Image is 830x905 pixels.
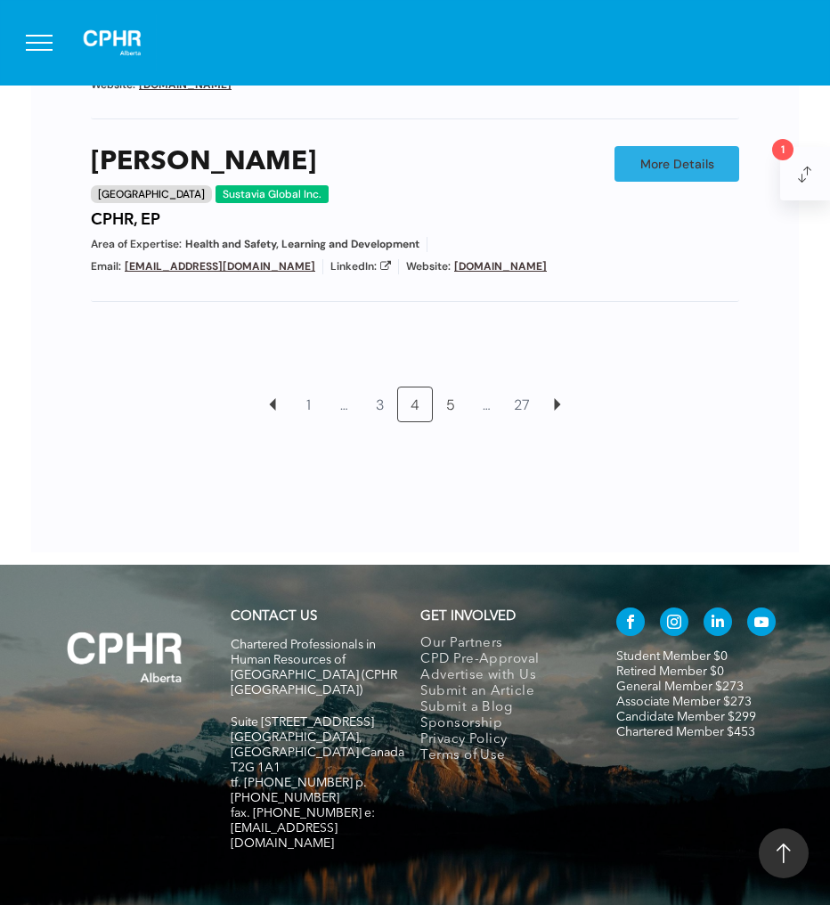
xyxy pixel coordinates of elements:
a: More Details [614,146,739,182]
span: fax. [PHONE_NUMBER] e:[EMAIL_ADDRESS][DOMAIN_NAME] [231,807,375,850]
a: [DOMAIN_NAME] [454,259,547,273]
a: CPD Pre-Approval [420,652,585,668]
a: Our Partners [420,636,585,652]
a: Chartered Member $453 [616,726,755,738]
span: Health and Safety, Learning and Development [185,237,419,252]
a: youtube [747,607,776,640]
span: [GEOGRAPHIC_DATA], [GEOGRAPHIC_DATA] Canada T2G 1A1 [231,731,404,774]
button: menu [16,20,62,66]
h4: CPHR, EP [91,210,160,230]
span: Suite [STREET_ADDRESS] [231,716,374,729]
span: 1 [772,139,793,160]
div: Sustavia Global Inc. [216,185,329,203]
img: A white background with a few lines on it [68,14,157,71]
span: Chartered Professionals in Human Resources of [GEOGRAPHIC_DATA] (CPHR [GEOGRAPHIC_DATA]) [231,639,397,697]
a: facebook [616,607,645,640]
img: A white background with a few lines on it [36,600,214,713]
a: Retired Member $0 [616,665,724,678]
a: General Member $273 [616,681,744,693]
a: … [469,387,503,421]
a: Terms of Use [420,748,585,764]
a: 1 [291,387,325,421]
a: Privacy Policy [420,732,585,748]
span: Email: [91,259,121,274]
a: 4 [398,387,432,421]
a: … [327,387,361,421]
button: 1 [780,147,830,200]
a: [EMAIL_ADDRESS][DOMAIN_NAME] [125,259,315,273]
span: LinkedIn: [330,259,377,274]
span: Area of Expertise: [91,237,182,252]
a: CONTACT US [231,610,317,624]
a: 3 [362,387,396,421]
a: [PERSON_NAME] [91,146,316,178]
a: Student Member $0 [616,650,728,663]
span: GET INVOLVED [420,610,516,624]
a: instagram [660,607,688,640]
a: 27 [505,387,539,421]
a: Associate Member $273 [616,696,752,708]
a: linkedin [704,607,732,640]
a: Submit an Article [420,684,585,700]
a: Advertise with Us [420,668,585,684]
div: [GEOGRAPHIC_DATA] [91,185,212,203]
a: Sponsorship [420,716,585,732]
span: Website: [406,259,451,274]
span: tf. [PHONE_NUMBER] p. [PHONE_NUMBER] [231,777,367,804]
a: 5 [434,387,468,421]
a: [DOMAIN_NAME] [139,77,232,92]
a: Candidate Member $299 [616,711,756,723]
a: Submit a Blog [420,700,585,716]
